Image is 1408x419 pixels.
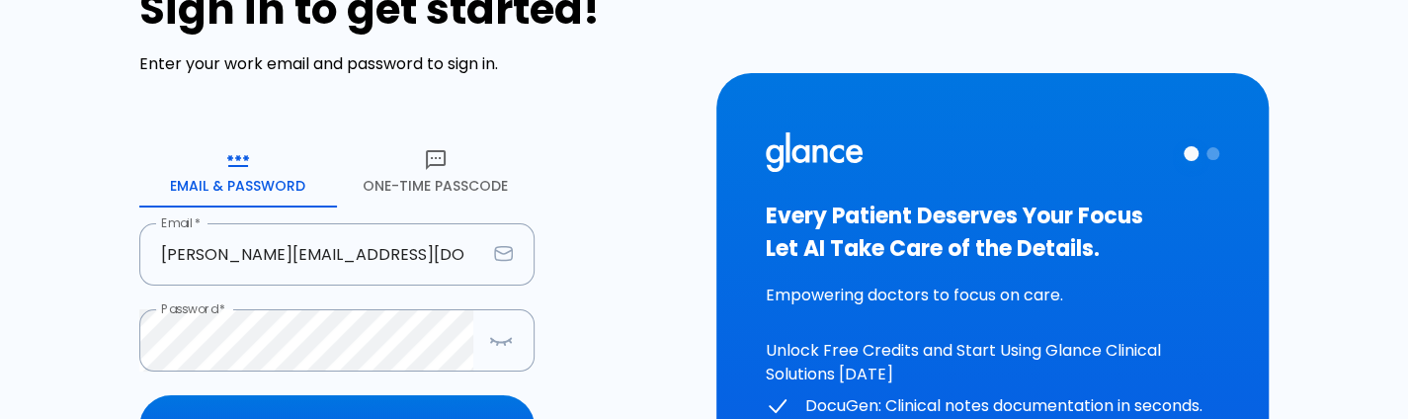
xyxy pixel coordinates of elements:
[161,214,201,231] label: Email
[139,223,486,286] input: dr.ahmed@clinic.com
[766,284,1220,307] p: Empowering doctors to focus on care.
[161,300,225,317] label: Password
[139,52,693,76] p: Enter your work email and password to sign in.
[766,339,1220,386] p: Unlock Free Credits and Start Using Glance Clinical Solutions [DATE]
[766,394,1220,419] p: DocuGen: Clinical notes documentation in seconds.
[139,136,337,208] button: Email & Password
[766,200,1220,265] h3: Every Patient Deserves Your Focus Let AI Take Care of the Details.
[337,136,535,208] button: One-Time Passcode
